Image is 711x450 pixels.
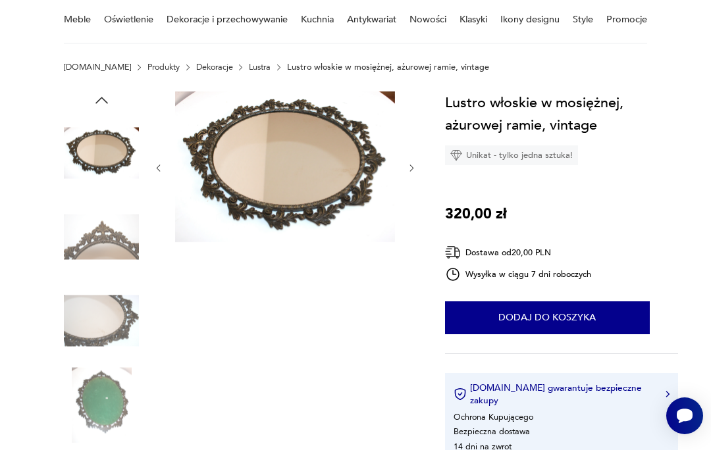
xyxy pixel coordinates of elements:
[454,411,533,423] li: Ochrona Kupującego
[64,367,139,442] img: Zdjęcie produktu Lustro włoskie w mosiężnej, ażurowej ramie, vintage
[64,284,139,359] img: Zdjęcie produktu Lustro włoskie w mosiężnej, ażurowej ramie, vintage
[445,266,591,282] div: Wysyłka w ciągu 7 dni roboczych
[249,63,271,72] a: Lustra
[287,63,489,72] p: Lustro włoskie w mosiężnej, ażurowej ramie, vintage
[175,91,395,242] img: Zdjęcie produktu Lustro włoskie w mosiężnej, ażurowej ramie, vintage
[445,203,507,225] p: 320,00 zł
[445,244,461,261] img: Ikona dostawy
[64,116,139,191] img: Zdjęcie produktu Lustro włoskie w mosiężnej, ażurowej ramie, vintage
[147,63,180,72] a: Produkty
[196,63,233,72] a: Dekoracje
[445,301,650,334] button: Dodaj do koszyka
[445,244,591,261] div: Dostawa od 20,00 PLN
[666,397,703,434] iframe: Smartsupp widget button
[454,387,467,401] img: Ikona certyfikatu
[666,391,670,397] img: Ikona strzałki w prawo
[454,382,669,407] button: [DOMAIN_NAME] gwarantuje bezpieczne zakupy
[454,426,530,438] li: Bezpieczna dostawa
[445,91,678,136] h1: Lustro włoskie w mosiężnej, ażurowej ramie, vintage
[445,145,578,165] div: Unikat - tylko jedna sztuka!
[450,149,462,161] img: Ikona diamentu
[64,63,131,72] a: [DOMAIN_NAME]
[64,199,139,274] img: Zdjęcie produktu Lustro włoskie w mosiężnej, ażurowej ramie, vintage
